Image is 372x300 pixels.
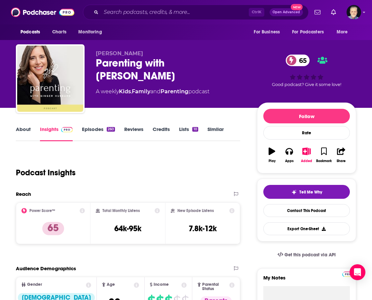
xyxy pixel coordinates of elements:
div: 260 [107,127,115,132]
span: 65 [292,55,310,66]
span: Parental Status [202,282,228,291]
a: Get this podcast via API [272,247,341,263]
h1: Podcast Insights [16,168,76,178]
span: New [291,4,303,10]
img: tell me why sparkle [291,190,297,195]
img: Parenting with Ginger Hubbard [17,46,83,112]
h2: Audience Demographics [16,265,76,272]
div: Bookmark [316,159,332,163]
a: Family [132,88,150,95]
span: More [337,27,348,37]
button: Share [333,143,350,167]
h2: Reach [16,191,31,197]
div: Open Intercom Messenger [350,264,365,280]
button: Show profile menu [347,5,361,20]
img: Podchaser Pro [342,272,354,277]
h2: New Episode Listens [177,208,214,213]
h3: 64k-95k [114,224,141,234]
div: Apps [285,159,294,163]
button: open menu [249,26,288,38]
div: 65Good podcast? Give it some love! [257,50,356,91]
div: A weekly podcast [96,88,209,96]
a: 65 [286,55,310,66]
span: Age [107,282,115,287]
button: Open AdvancedNew [270,8,303,16]
input: Search podcasts, credits, & more... [101,7,249,18]
span: Get this podcast via API [284,252,336,258]
img: User Profile [347,5,361,20]
span: Charts [52,27,66,37]
a: Show notifications dropdown [328,7,339,18]
label: My Notes [263,275,350,286]
a: Similar [207,126,224,141]
a: Pro website [342,271,354,277]
span: [PERSON_NAME] [96,50,143,57]
span: Income [154,282,169,287]
a: Lists10 [179,126,198,141]
span: Good podcast? Give it some love! [272,82,341,87]
div: Search podcasts, credits, & more... [83,5,309,20]
div: Share [337,159,346,163]
span: , [131,88,132,95]
span: Tell Me Why [299,190,322,195]
button: Follow [263,109,350,123]
button: Apps [280,143,298,167]
button: tell me why sparkleTell Me Why [263,185,350,199]
h2: Power Score™ [29,208,55,213]
a: InsightsPodchaser Pro [40,126,73,141]
div: 10 [192,127,198,132]
span: For Business [254,27,280,37]
img: Podchaser - Follow, Share and Rate Podcasts [11,6,74,19]
div: Rate [263,126,350,140]
a: Kids [119,88,131,95]
span: Podcasts [20,27,40,37]
h3: 7.8k-12k [189,224,217,234]
span: Logged in as JonesLiterary [347,5,361,20]
a: Parenting [161,88,188,95]
img: Podchaser Pro [61,127,73,132]
button: Export One-Sheet [263,222,350,235]
span: Gender [27,282,42,287]
div: Play [269,159,276,163]
div: Added [301,159,312,163]
span: For Podcasters [292,27,324,37]
span: and [150,88,161,95]
button: Bookmark [315,143,332,167]
a: Episodes260 [82,126,115,141]
button: Play [263,143,280,167]
button: open menu [288,26,333,38]
button: open menu [332,26,356,38]
h2: Total Monthly Listens [102,208,140,213]
p: 65 [42,222,64,235]
button: Added [298,143,315,167]
span: Ctrl K [249,8,264,17]
span: Monitoring [78,27,102,37]
a: About [16,126,31,141]
a: Contact This Podcast [263,204,350,217]
button: open menu [74,26,110,38]
button: open menu [16,26,49,38]
a: Charts [48,26,70,38]
a: Credits [153,126,170,141]
a: Show notifications dropdown [312,7,323,18]
a: Reviews [124,126,143,141]
span: Open Advanced [273,11,300,14]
